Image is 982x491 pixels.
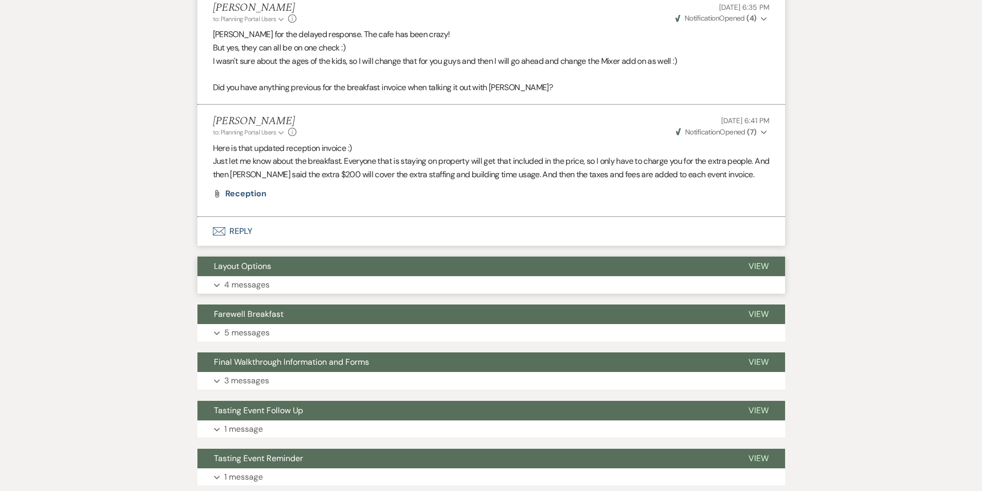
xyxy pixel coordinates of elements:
[213,55,770,68] p: I wasn't sure about the ages of the kids, so I will change that for you guys and then I will go a...
[213,15,276,23] span: to: Planning Portal Users
[197,449,732,468] button: Tasting Event Reminder
[197,420,785,438] button: 1 message
[685,127,720,137] span: Notification
[675,13,757,23] span: Opened
[224,470,263,484] p: 1 message
[197,372,785,390] button: 3 messages
[748,357,769,367] span: View
[747,127,756,137] strong: ( 7 )
[732,449,785,468] button: View
[213,28,770,41] p: [PERSON_NAME] for the delayed response. The cafe has been crazy!
[674,13,770,24] button: NotificationOpened (4)
[224,374,269,387] p: 3 messages
[213,155,770,181] p: Just let me know about the breakfast. Everyone that is staying on property will get that included...
[213,115,297,128] h5: [PERSON_NAME]
[721,116,769,125] span: [DATE] 6:41 PM
[213,2,297,14] h5: [PERSON_NAME]
[685,13,719,23] span: Notification
[214,405,303,416] span: Tasting Event Follow Up
[197,304,732,324] button: Farewell Breakfast
[214,261,271,272] span: Layout Options
[197,468,785,486] button: 1 message
[213,41,770,55] p: But yes, they can all be on one check :)
[213,142,770,155] p: Here is that updated reception invoice :)
[197,324,785,342] button: 5 messages
[732,257,785,276] button: View
[197,276,785,294] button: 4 messages
[748,309,769,319] span: View
[748,261,769,272] span: View
[197,217,785,246] button: Reply
[225,188,267,199] span: Reception
[732,304,785,324] button: View
[214,453,303,464] span: Tasting Event Reminder
[213,14,286,24] button: to: Planning Portal Users
[748,453,769,464] span: View
[224,422,263,436] p: 1 message
[197,401,732,420] button: Tasting Event Follow Up
[213,128,276,137] span: to: Planning Portal Users
[746,13,756,23] strong: ( 4 )
[674,127,770,138] button: NotificationOpened (7)
[213,128,286,137] button: to: Planning Portal Users
[225,190,267,198] a: Reception
[732,401,785,420] button: View
[197,352,732,372] button: Final Walkthrough Information and Forms
[214,309,284,319] span: Farewell Breakfast
[748,405,769,416] span: View
[732,352,785,372] button: View
[197,257,732,276] button: Layout Options
[213,81,770,94] p: Did you have anything previous for the breakfast invoice when talking it out with [PERSON_NAME]?
[676,127,757,137] span: Opened
[224,278,270,292] p: 4 messages
[214,357,369,367] span: Final Walkthrough Information and Forms
[224,326,270,340] p: 5 messages
[719,3,769,12] span: [DATE] 6:35 PM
